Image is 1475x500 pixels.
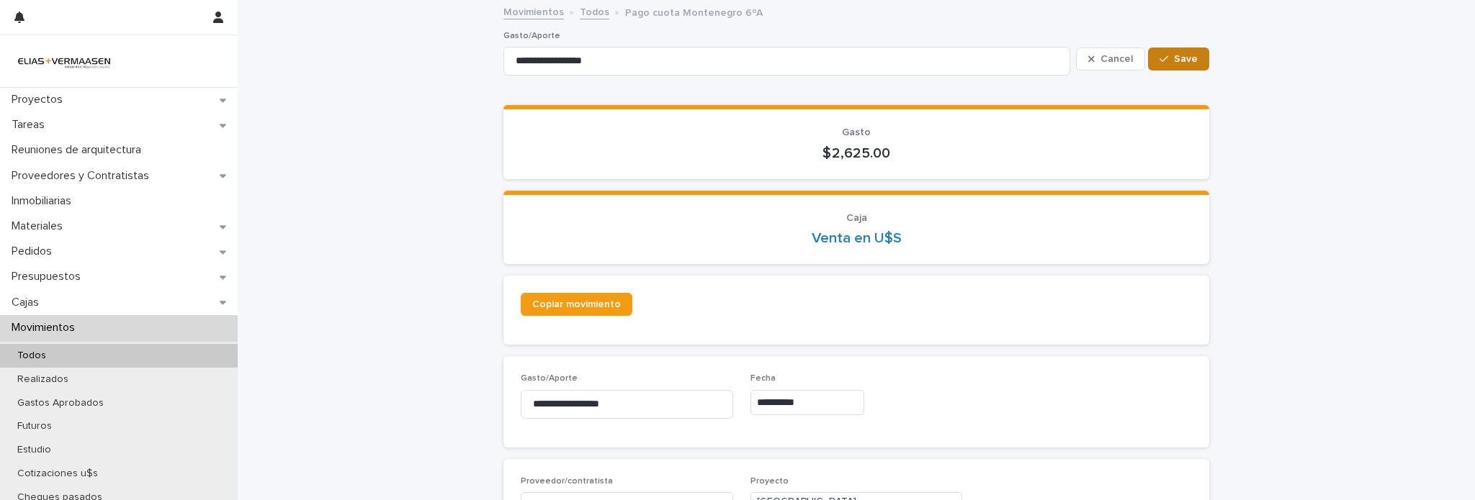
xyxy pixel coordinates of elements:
[625,4,763,19] p: Pago cuota Montenegro 6ºA
[750,477,789,486] span: Proyecto
[6,270,92,283] p: Presupuestos
[6,118,56,132] p: Tareas
[521,145,1192,162] p: $ 2,625.00
[12,47,117,76] img: HMeL2XKrRby6DNq2BZlM
[6,397,115,409] p: Gastos Aprobados
[580,3,609,19] a: Todos
[521,374,578,383] span: Gasto/Aporte
[6,350,58,362] p: Todos
[503,3,564,19] a: Movimientos
[6,245,63,258] p: Pedidos
[6,444,63,456] p: Estudio
[1174,54,1198,64] span: Save
[6,373,80,386] p: Realizados
[812,229,902,247] a: Venta en U$S
[6,93,74,106] p: Proyectos
[6,219,74,233] p: Materiales
[6,194,83,208] p: Inmobiliarias
[1076,47,1145,71] button: Cancel
[521,293,632,316] a: Copiar movimiento
[6,296,50,309] p: Cajas
[503,32,560,40] span: Gasto/Aporte
[750,374,776,383] span: Fecha
[1100,54,1133,64] span: Cancel
[521,477,613,486] span: Proveedor/contratista
[6,468,109,480] p: Cotizaciones u$s
[1148,47,1209,71] button: Save
[6,321,86,335] p: Movimientos
[6,420,63,432] p: Futuros
[6,143,153,157] p: Reuniones de arquitectura
[532,299,621,309] span: Copiar movimiento
[846,213,867,223] span: Caja
[842,127,871,137] span: Gasto
[6,169,161,183] p: Proveedores y Contratistas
